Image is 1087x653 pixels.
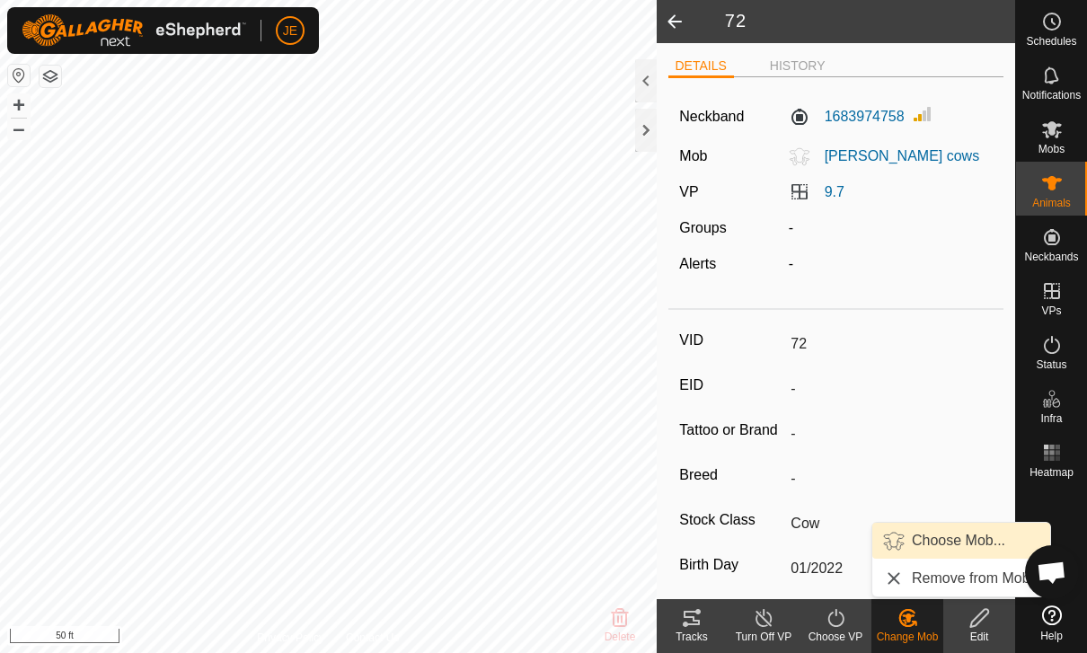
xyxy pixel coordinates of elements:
label: Mob [679,148,707,163]
span: Schedules [1026,36,1076,47]
label: VID [679,329,783,352]
li: DETAILS [668,57,734,78]
span: Notifications [1022,90,1081,101]
div: Edit [943,629,1015,645]
h2: 72 [703,10,1015,33]
li: Remove from Mob [872,560,1050,596]
img: Signal strength [912,103,933,125]
div: Choose VP [800,629,871,645]
label: Alerts [679,256,716,271]
span: Heatmap [1030,467,1074,478]
label: Breed [679,463,783,487]
label: 1683974758 [789,106,905,128]
label: Birth Day [679,553,783,577]
span: Infra [1040,413,1062,424]
li: HISTORY [763,57,833,75]
label: Age [679,598,783,622]
span: JE [283,22,297,40]
label: Tattoo or Brand [679,419,783,442]
div: - [782,217,1000,239]
label: Stock Class [679,508,783,532]
span: Animals [1032,198,1071,208]
div: Open chat [1025,545,1079,599]
span: Choose Mob... [912,530,1005,552]
a: Help [1016,598,1087,649]
span: Neckbands [1024,251,1078,262]
img: Gallagher Logo [22,14,246,47]
a: 9.7 [825,184,844,199]
button: + [8,94,30,116]
li: Choose Mob... [872,523,1050,559]
div: Turn Off VP [728,629,800,645]
label: Groups [679,220,726,235]
span: Help [1040,631,1063,641]
span: [PERSON_NAME] cows [810,148,979,163]
span: VPs [1041,305,1061,316]
button: Map Layers [40,66,61,87]
label: Neckband [679,106,744,128]
a: Contact Us [346,630,399,646]
span: Remove from Mob [912,568,1030,589]
button: – [8,118,30,139]
div: - [782,253,1000,275]
span: Mobs [1038,144,1065,154]
label: EID [679,374,783,397]
button: Reset Map [8,65,30,86]
div: Change Mob [871,629,943,645]
span: Status [1036,359,1066,370]
label: VP [679,184,698,199]
a: Privacy Policy [257,630,324,646]
div: Tracks [656,629,728,645]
